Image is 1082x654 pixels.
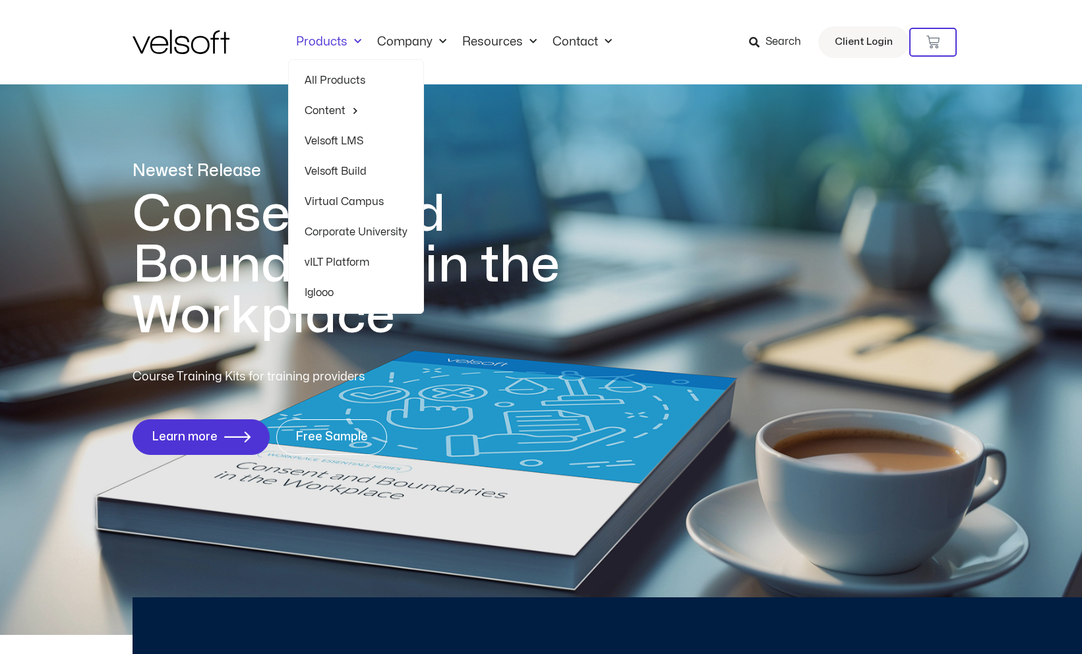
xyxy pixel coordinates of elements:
span: Search [766,34,801,51]
a: All Products [305,65,407,96]
a: Corporate University [305,217,407,247]
ul: ProductsMenu Toggle [288,59,424,314]
a: ContentMenu Toggle [305,96,407,126]
a: Velsoft LMS [305,126,407,156]
a: Search [749,31,810,53]
a: Iglooo [305,278,407,308]
a: Learn more [133,419,270,455]
a: Velsoft Build [305,156,407,187]
a: ProductsMenu Toggle [288,35,369,49]
a: ContactMenu Toggle [545,35,620,49]
span: Client Login [835,34,893,51]
a: Free Sample [276,419,387,455]
a: Client Login [818,26,909,58]
a: ResourcesMenu Toggle [454,35,545,49]
p: Course Training Kits for training providers [133,368,461,386]
img: Velsoft Training Materials [133,30,229,54]
a: vILT Platform [305,247,407,278]
span: Free Sample [295,431,368,444]
p: Newest Release [133,160,614,183]
span: Learn more [152,431,218,444]
a: CompanyMenu Toggle [369,35,454,49]
a: Virtual Campus [305,187,407,217]
nav: Menu [288,35,620,49]
h1: Consent and Boundaries in the Workplace [133,189,614,342]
